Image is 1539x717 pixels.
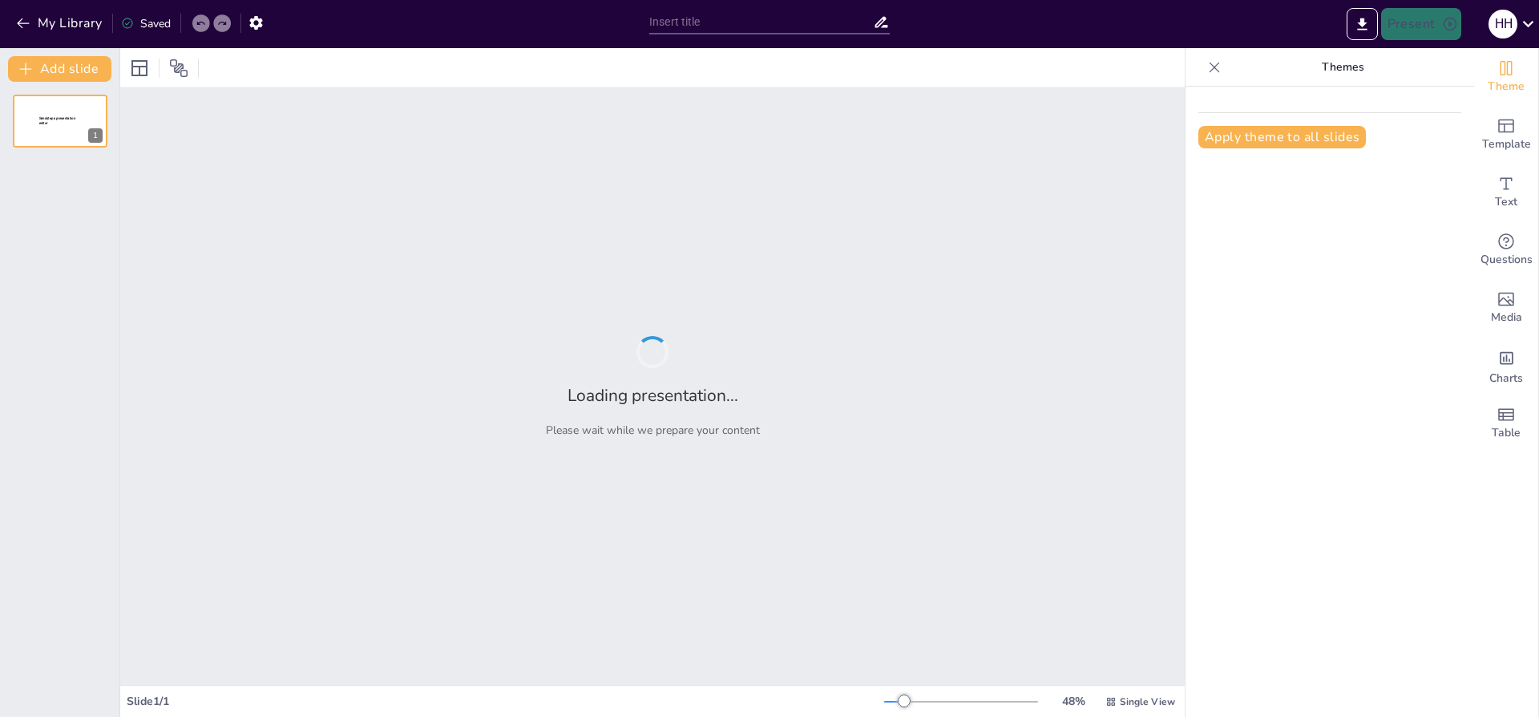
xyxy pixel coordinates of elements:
button: Export to PowerPoint [1347,8,1378,40]
p: Themes [1227,48,1458,87]
input: Insert title [649,10,873,34]
div: Add ready made slides [1474,106,1538,164]
span: Charts [1489,370,1523,387]
button: Apply theme to all slides [1198,126,1366,148]
span: Sendsteps presentation editor [39,116,75,125]
div: Saved [121,16,171,31]
div: Add text boxes [1474,164,1538,221]
button: My Library [12,10,109,36]
div: 1 [88,128,103,143]
button: Present [1381,8,1461,40]
h2: Loading presentation... [568,384,738,407]
div: Add images, graphics, shapes or video [1474,279,1538,337]
div: Layout [127,55,152,81]
span: Text [1495,193,1517,211]
p: Please wait while we prepare your content [546,423,760,438]
span: Table [1492,424,1521,442]
div: H H [1489,10,1517,38]
span: Media [1491,309,1522,326]
div: 1 [13,95,107,148]
span: Template [1482,136,1531,153]
div: Get real-time input from your audience [1474,221,1538,279]
span: Theme [1488,78,1525,95]
div: Change the overall theme [1474,48,1538,106]
div: Add a table [1474,395,1538,452]
button: Add slide [8,56,111,82]
div: Add charts and graphs [1474,337,1538,395]
span: Position [169,59,188,78]
span: Questions [1480,251,1533,269]
button: H H [1489,8,1517,40]
div: 48 % [1054,694,1093,709]
div: Slide 1 / 1 [127,694,884,709]
span: Single View [1120,695,1175,708]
